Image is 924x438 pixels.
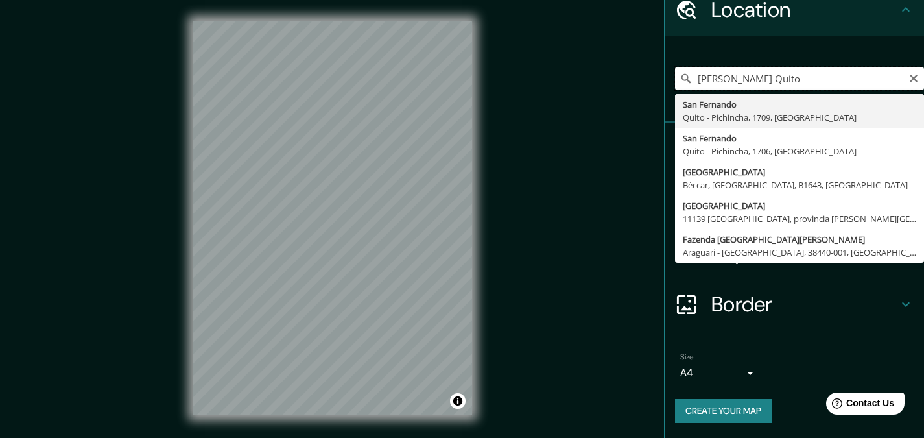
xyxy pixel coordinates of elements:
[665,278,924,330] div: Border
[683,233,916,246] div: Fazenda [GEOGRAPHIC_DATA][PERSON_NAME]
[680,363,758,383] div: A4
[683,165,916,178] div: [GEOGRAPHIC_DATA]
[675,67,924,90] input: Pick your city or area
[683,111,916,124] div: Quito - Pichincha, 1709, [GEOGRAPHIC_DATA]
[450,393,466,409] button: Toggle attribution
[665,226,924,278] div: Layout
[908,71,919,84] button: Clear
[683,98,916,111] div: San Fernando
[683,246,916,259] div: Araguari - [GEOGRAPHIC_DATA], 38440-001, [GEOGRAPHIC_DATA]
[683,178,916,191] div: Béccar, [GEOGRAPHIC_DATA], B1643, [GEOGRAPHIC_DATA]
[680,352,694,363] label: Size
[711,291,898,317] h4: Border
[711,239,898,265] h4: Layout
[683,212,916,225] div: 11139 [GEOGRAPHIC_DATA], provincia [PERSON_NAME][GEOGRAPHIC_DATA], [GEOGRAPHIC_DATA]
[193,21,472,415] canvas: Map
[665,175,924,226] div: Style
[683,199,916,212] div: [GEOGRAPHIC_DATA]
[675,399,772,423] button: Create your map
[683,132,916,145] div: San Fernando
[665,123,924,175] div: Pins
[683,145,916,158] div: Quito - Pichincha, 1706, [GEOGRAPHIC_DATA]
[809,387,910,424] iframe: Help widget launcher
